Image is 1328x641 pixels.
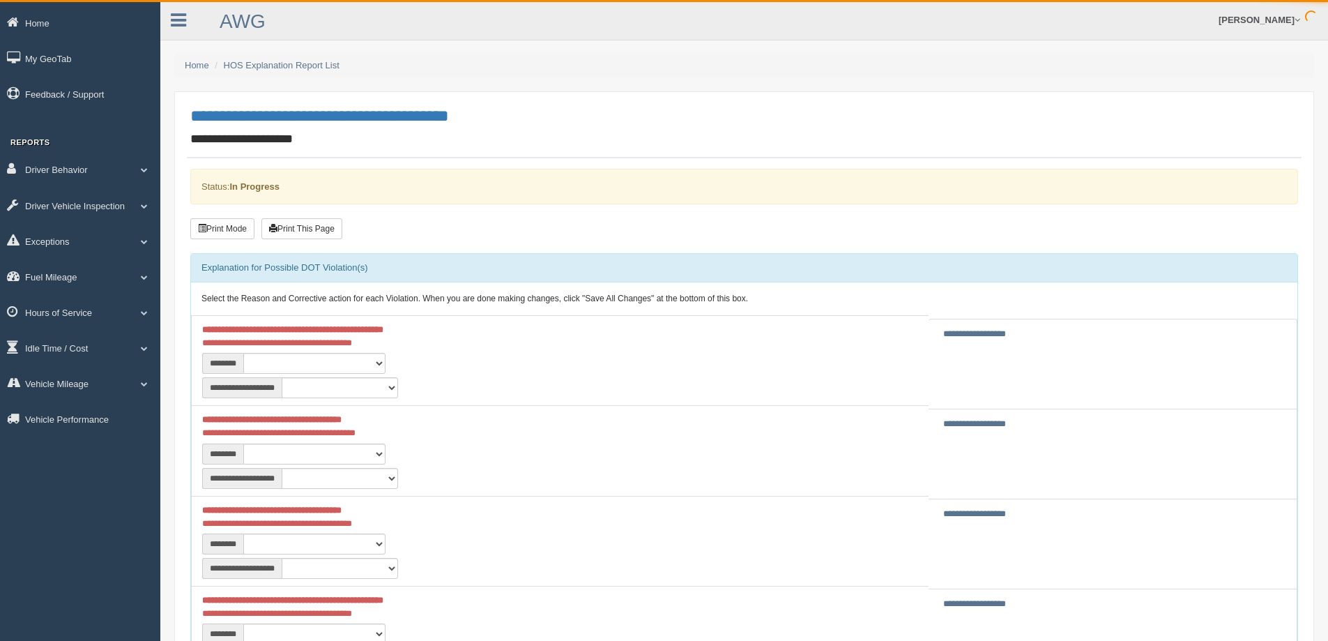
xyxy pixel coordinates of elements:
button: Print Mode [190,218,254,239]
a: AWG [220,10,266,32]
a: Home [185,60,209,70]
strong: In Progress [229,181,280,192]
div: Explanation for Possible DOT Violation(s) [191,254,1297,282]
button: Print This Page [261,218,342,239]
div: Select the Reason and Corrective action for each Violation. When you are done making changes, cli... [191,282,1297,316]
a: HOS Explanation Report List [224,60,339,70]
div: Status: [190,169,1298,204]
